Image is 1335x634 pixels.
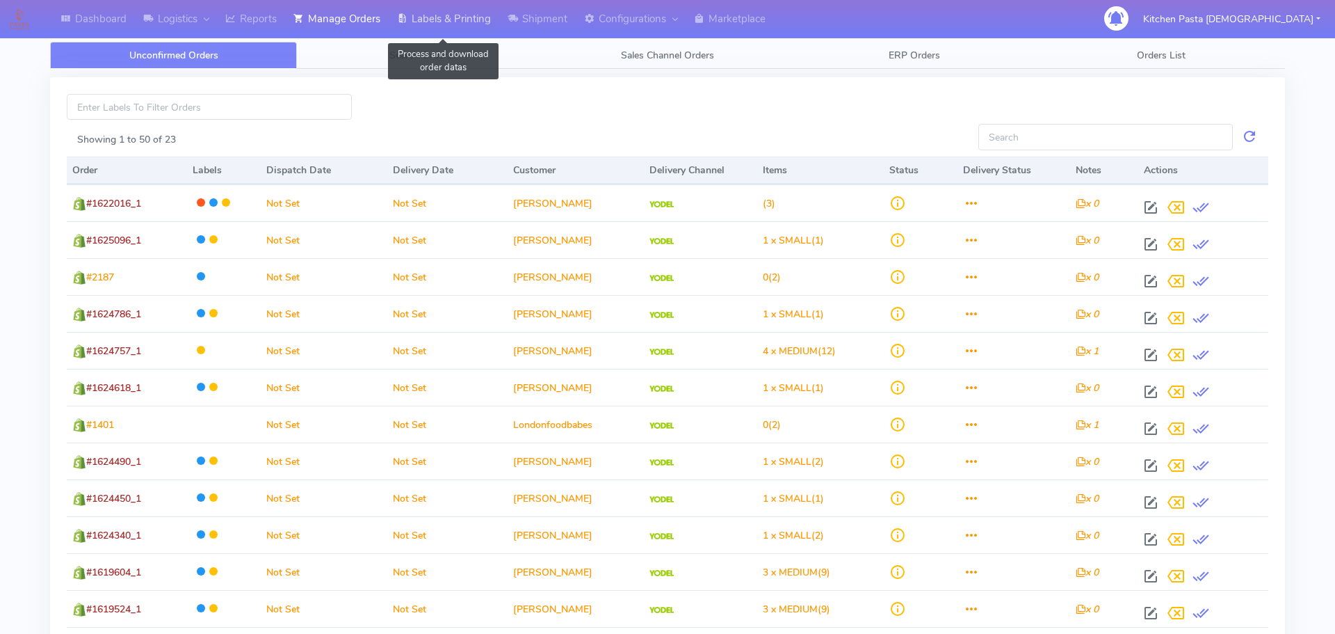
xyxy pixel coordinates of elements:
span: (9) [763,566,830,579]
img: Yodel [649,607,674,614]
td: Not Set [261,221,387,258]
span: #1624757_1 [86,344,141,358]
ul: Tabs [50,42,1285,69]
span: 0 [763,418,768,431]
td: [PERSON_NAME] [508,590,644,627]
td: Not Set [387,221,508,258]
td: Not Set [261,295,387,332]
td: Not Set [387,184,508,221]
td: Not Set [387,480,508,516]
td: [PERSON_NAME] [508,332,644,369]
td: Not Set [387,258,508,295]
span: (2) [763,455,824,468]
td: [PERSON_NAME] [508,516,644,553]
img: Yodel [649,386,674,393]
span: Unconfirmed Orders [129,49,218,62]
i: x 1 [1076,418,1099,431]
span: (1) [763,492,824,505]
td: Not Set [387,443,508,480]
th: Customer [508,157,644,184]
i: x 1 [1076,344,1099,358]
span: 1 x SMALL [763,308,811,321]
td: Not Set [387,406,508,443]
i: x 0 [1076,381,1099,395]
span: (2) [763,529,824,542]
input: Search [978,124,1233,150]
span: 3 x MEDIUM [763,566,818,579]
img: Yodel [649,459,674,466]
th: Delivery Date [387,157,508,184]
img: Yodel [649,349,674,356]
span: #1619524_1 [86,603,141,616]
td: [PERSON_NAME] [508,295,644,332]
td: [PERSON_NAME] [508,443,644,480]
span: (3) [763,197,775,210]
span: 1 x SMALL [763,529,811,542]
th: Notes [1070,157,1138,184]
td: Not Set [387,332,508,369]
img: Yodel [649,422,674,429]
img: Yodel [649,533,674,540]
i: x 0 [1076,197,1099,210]
td: Not Set [261,406,387,443]
td: Not Set [261,184,387,221]
span: (2) [763,418,781,431]
td: Not Set [261,553,387,590]
img: Yodel [649,238,674,245]
td: Londonfoodbabes [508,406,644,443]
button: Kitchen Pasta [DEMOGRAPHIC_DATA] [1133,5,1331,33]
span: 1 x SMALL [763,234,811,247]
th: Labels [187,157,260,184]
span: #1624340_1 [86,529,141,542]
span: #1622016_1 [86,197,141,210]
span: #2187 [86,271,114,284]
img: Yodel [649,312,674,319]
th: Status [884,157,957,184]
th: Items [757,157,884,184]
i: x 0 [1076,566,1099,579]
td: Not Set [261,480,387,516]
span: 1 x SMALL [763,455,811,468]
td: [PERSON_NAME] [508,369,644,406]
td: Not Set [387,516,508,553]
td: [PERSON_NAME] [508,184,644,221]
th: Delivery Channel [644,157,757,184]
td: [PERSON_NAME] [508,553,644,590]
span: (1) [763,308,824,321]
td: Not Set [261,443,387,480]
span: #1624490_1 [86,455,141,468]
span: (12) [763,344,836,358]
span: #1624450_1 [86,492,141,505]
input: Enter Labels To Filter Orders [67,94,352,120]
td: Not Set [387,369,508,406]
i: x 0 [1076,603,1099,616]
span: Sales Channel Orders [621,49,714,62]
span: ERP Orders [889,49,940,62]
i: x 0 [1076,529,1099,542]
span: (2) [763,271,781,284]
i: x 0 [1076,234,1099,247]
td: Not Set [387,553,508,590]
span: 1 x SMALL [763,381,811,395]
span: (1) [763,234,824,247]
td: Not Set [261,332,387,369]
span: Search Orders [389,49,452,62]
img: Yodel [649,201,674,208]
td: Not Set [261,590,387,627]
span: 4 x MEDIUM [763,344,818,358]
i: x 0 [1076,455,1099,468]
i: x 0 [1076,308,1099,321]
td: Not Set [387,590,508,627]
td: Not Set [261,369,387,406]
td: Not Set [261,516,387,553]
span: #1625096_1 [86,234,141,247]
th: Order [67,157,187,184]
span: 3 x MEDIUM [763,603,818,616]
span: #1619604_1 [86,566,141,579]
th: Dispatch Date [261,157,387,184]
img: Yodel [649,496,674,503]
img: Yodel [649,570,674,577]
img: Yodel [649,275,674,282]
span: #1624618_1 [86,381,141,395]
span: #1624786_1 [86,308,141,321]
